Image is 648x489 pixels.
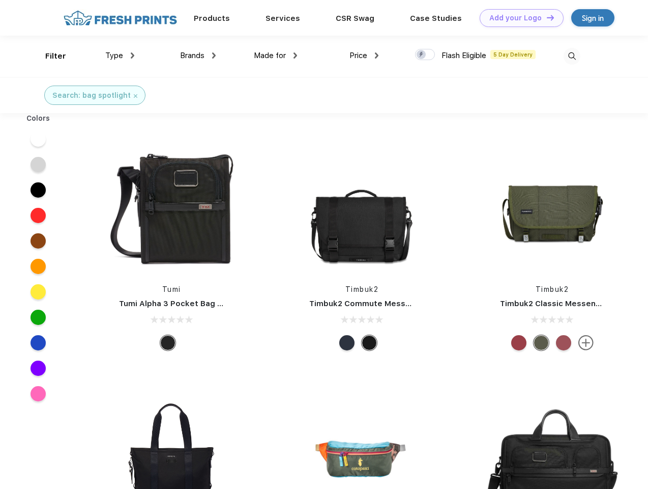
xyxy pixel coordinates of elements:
[375,52,378,59] img: dropdown.png
[212,52,216,59] img: dropdown.png
[534,335,549,350] div: Eco Army
[61,9,180,27] img: fo%20logo%202.webp
[105,51,123,60] span: Type
[194,14,230,23] a: Products
[160,335,175,350] div: Black
[556,335,571,350] div: Eco Collegiate Red
[349,51,367,60] span: Price
[293,52,297,59] img: dropdown.png
[571,9,614,26] a: Sign in
[180,51,204,60] span: Brands
[490,50,536,59] span: 5 Day Delivery
[294,139,429,274] img: func=resize&h=266
[582,12,604,24] div: Sign in
[578,335,594,350] img: more.svg
[19,113,58,124] div: Colors
[131,52,134,59] img: dropdown.png
[536,285,569,293] a: Timbuk2
[162,285,181,293] a: Tumi
[339,335,355,350] div: Eco Nautical
[309,299,446,308] a: Timbuk2 Commute Messenger Bag
[485,139,620,274] img: func=resize&h=266
[119,299,238,308] a: Tumi Alpha 3 Pocket Bag Small
[134,94,137,98] img: filter_cancel.svg
[564,48,580,65] img: desktop_search.svg
[52,90,131,101] div: Search: bag spotlight
[547,15,554,20] img: DT
[362,335,377,350] div: Eco Black
[500,299,626,308] a: Timbuk2 Classic Messenger Bag
[104,139,239,274] img: func=resize&h=266
[489,14,542,22] div: Add your Logo
[45,50,66,62] div: Filter
[441,51,486,60] span: Flash Eligible
[254,51,286,60] span: Made for
[345,285,379,293] a: Timbuk2
[511,335,526,350] div: Eco Bookish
